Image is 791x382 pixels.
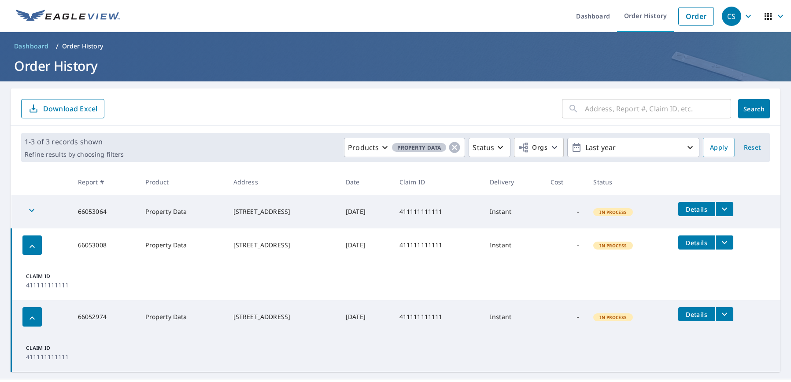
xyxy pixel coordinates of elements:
[742,142,763,153] span: Reset
[678,307,715,321] button: detailsBtn-66052974
[483,300,543,334] td: Instant
[71,195,139,228] td: 66053064
[392,169,483,195] th: Claim ID
[715,202,733,216] button: filesDropdownBtn-66053064
[745,105,763,113] span: Search
[518,142,547,153] span: Orgs
[483,169,543,195] th: Delivery
[71,169,139,195] th: Report #
[26,352,75,361] p: 411111111111
[703,138,735,157] button: Apply
[684,205,710,213] span: Details
[392,228,483,262] td: 411111111111
[543,195,586,228] td: -
[715,307,733,321] button: filesDropdownBtn-66052974
[339,300,392,334] td: [DATE]
[344,138,465,157] button: ProductsProperty Data
[233,312,332,321] div: [STREET_ADDRESS]
[678,7,714,26] a: Order
[483,228,543,262] td: Instant
[339,169,392,195] th: Date
[348,142,379,153] p: Products
[543,228,586,262] td: -
[678,235,715,250] button: detailsBtn-66053008
[473,142,494,153] p: Status
[138,300,226,334] td: Property Data
[11,57,780,75] h1: Order History
[43,104,97,114] p: Download Excel
[594,314,632,320] span: In Process
[21,99,104,118] button: Download Excel
[715,235,733,250] button: filesDropdownBtn-66053008
[11,39,780,53] nav: breadcrumb
[594,209,632,215] span: In Process
[684,239,710,247] span: Details
[138,169,226,195] th: Product
[678,202,715,216] button: detailsBtn-66053064
[469,138,510,157] button: Status
[586,169,671,195] th: Status
[514,138,564,157] button: Orgs
[339,228,392,262] td: [DATE]
[738,138,766,157] button: Reset
[594,242,632,249] span: In Process
[582,140,685,155] p: Last year
[567,138,699,157] button: Last year
[585,96,731,121] input: Address, Report #, Claim ID, etc.
[684,310,710,319] span: Details
[543,300,586,334] td: -
[14,42,49,51] span: Dashboard
[339,195,392,228] td: [DATE]
[392,195,483,228] td: 411111111111
[392,143,446,152] span: Property Data
[710,142,728,153] span: Apply
[62,42,103,51] p: Order History
[738,99,770,118] button: Search
[26,272,75,280] p: Claim ID
[233,207,332,216] div: [STREET_ADDRESS]
[26,344,75,352] p: Claim ID
[138,195,226,228] td: Property Data
[138,228,226,262] td: Property Data
[483,195,543,228] td: Instant
[16,10,120,23] img: EV Logo
[392,300,483,334] td: 411111111111
[71,228,139,262] td: 66053008
[25,151,124,158] p: Refine results by choosing filters
[71,300,139,334] td: 66052974
[25,136,124,147] p: 1-3 of 3 records shown
[543,169,586,195] th: Cost
[233,241,332,250] div: [STREET_ADDRESS]
[226,169,339,195] th: Address
[26,280,75,290] p: 411111111111
[11,39,52,53] a: Dashboard
[722,7,741,26] div: CS
[56,41,59,51] li: /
